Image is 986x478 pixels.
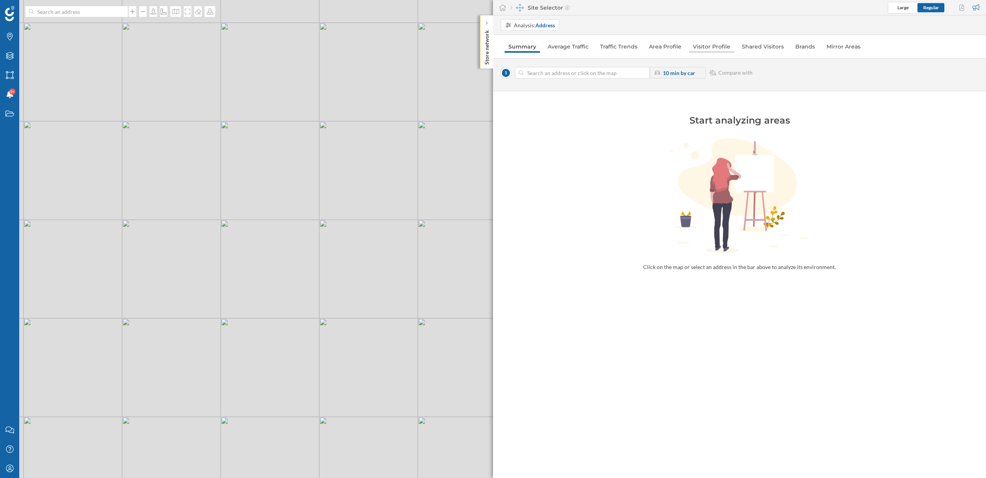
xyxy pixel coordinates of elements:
[483,27,491,65] p: Store network
[547,263,932,271] div: Click on the map or select an address in the bar above to analyze its environment.
[510,4,570,12] div: Site Selector
[514,21,555,29] div: Analysis:
[535,22,555,28] strong: Address
[738,40,788,53] a: Shared Visitors
[5,6,15,21] img: Geoblink Logo
[544,40,592,53] a: Average Traffic
[15,5,53,12] span: Assistance
[616,114,863,127] div: Start analyzing areas
[823,40,864,53] a: Mirror Areas
[645,40,685,53] a: Area Profile
[516,4,524,12] img: dashboards-manager.svg
[897,5,909,10] span: Large
[718,69,753,77] span: Compare with
[505,40,540,53] a: Summary
[10,88,15,95] span: 9+
[501,68,511,78] span: 1
[596,40,641,53] a: Traffic Trends
[923,5,939,10] span: Regular
[791,40,819,53] a: Brands
[663,70,695,76] strong: 10 min by car
[689,40,734,53] a: Visitor Profile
